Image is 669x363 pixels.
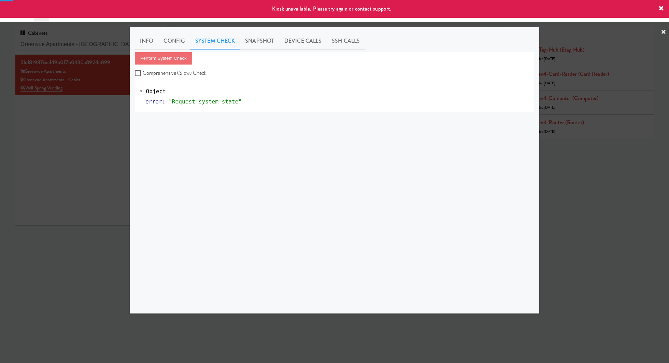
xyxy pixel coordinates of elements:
[661,22,666,43] a: ×
[327,32,365,50] a: SSH Calls
[145,98,162,105] span: error
[169,98,242,105] span: "Request system state"
[135,71,143,76] input: Comprehensive (Slow) Check
[279,32,327,50] a: Device Calls
[135,32,158,50] a: Info
[135,52,192,65] button: Perform System Check
[272,5,392,13] span: Kiosk unavailable. Please try again or contact support.
[146,88,166,95] span: Object
[135,68,207,78] label: Comprehensive (Slow) Check
[158,32,190,50] a: Config
[190,32,240,50] a: System Check
[162,98,166,105] span: :
[240,32,279,50] a: Snapshot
